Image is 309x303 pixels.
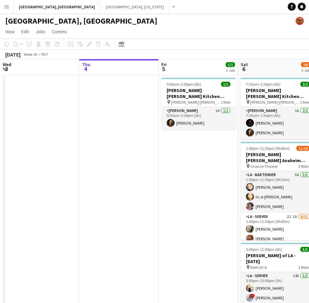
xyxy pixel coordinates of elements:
[101,0,170,13] button: [GEOGRAPHIC_DATA], [US_STATE]
[296,17,304,25] app-user-avatar: Rollin Hero
[241,61,248,67] span: Sat
[250,164,278,169] span: Chance Theater
[36,29,45,35] span: Jobs
[3,61,11,67] span: Wed
[52,29,67,35] span: Comms
[2,65,11,73] span: 3
[5,16,157,26] h1: [GEOGRAPHIC_DATA], [GEOGRAPHIC_DATA]
[19,27,32,36] a: Edit
[161,107,236,130] app-card-role: [PERSON_NAME]1A1/19:00am-3:00pm (6h)[PERSON_NAME]
[226,68,235,73] div: 1 Job
[246,82,280,87] span: 7:30am-1:30pm (6h)
[246,247,282,252] span: 5:00pm-11:00pm (6h)
[5,51,21,58] div: [DATE]
[3,27,17,36] a: View
[41,52,48,57] div: PDT
[251,294,255,298] span: !
[21,29,29,35] span: Edit
[161,61,167,67] span: Fri
[171,100,221,105] span: [PERSON_NAME] [PERSON_NAME] Catering
[33,27,48,36] a: Jobs
[250,100,300,105] span: [PERSON_NAME] [PERSON_NAME] Catering
[49,27,70,36] a: Comms
[226,62,235,67] span: 1/1
[240,65,248,73] span: 6
[22,52,39,57] span: Week 36
[5,29,15,35] span: View
[160,65,167,73] span: 5
[161,87,236,99] h3: [PERSON_NAME] [PERSON_NAME] Kitchen [DATE]
[14,0,101,13] button: [GEOGRAPHIC_DATA], [GEOGRAPHIC_DATA]
[161,78,236,130] app-job-card: 9:00am-3:00pm (6h)1/1[PERSON_NAME] [PERSON_NAME] Kitchen [DATE] [PERSON_NAME] [PERSON_NAME] Cater...
[221,82,230,87] span: 1/1
[167,82,201,87] span: 9:00am-3:00pm (6h)
[250,265,267,270] span: Ebell of LA
[246,146,290,151] span: 1:45pm-11:30pm (9h45m)
[221,100,230,105] span: 1 Role
[82,61,90,67] span: Thu
[81,65,90,73] span: 4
